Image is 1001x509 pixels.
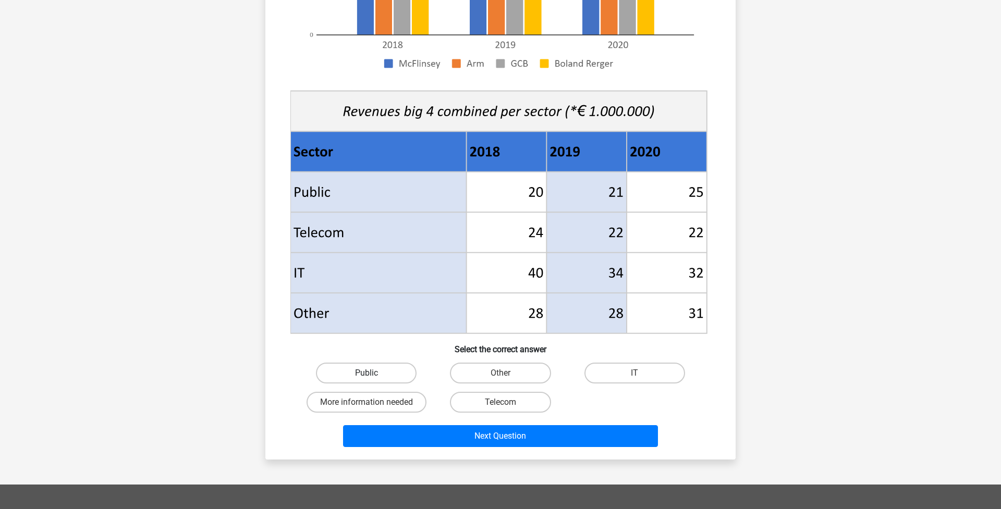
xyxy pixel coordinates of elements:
label: Telecom [450,392,551,413]
label: IT [584,363,685,383]
label: More information needed [307,392,426,413]
button: Next Question [343,425,658,447]
h6: Select the correct answer [282,336,719,354]
label: Public [316,363,417,383]
label: Other [450,363,551,383]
